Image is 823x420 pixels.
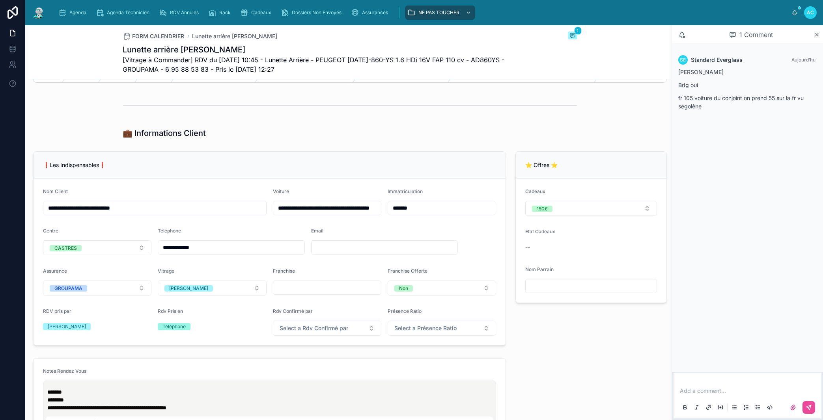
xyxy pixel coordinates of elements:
[311,228,323,234] span: Email
[399,285,408,292] div: Non
[158,281,266,295] button: Select Button
[48,323,86,330] div: [PERSON_NAME]
[133,32,185,40] span: FORM CALENDRIER
[238,6,277,20] a: Cadeaux
[56,6,92,20] a: Agenda
[568,32,577,41] button: 1
[43,308,71,314] span: RDV pris par
[43,368,86,374] span: Notes Rendez Vous
[362,9,388,16] span: Assurances
[807,9,814,16] span: AC
[739,30,773,39] span: 1 Comment
[69,9,86,16] span: Agenda
[206,6,236,20] a: Rack
[43,281,151,295] button: Select Button
[388,188,423,194] span: Immatriculation
[123,32,185,40] a: FORM CALENDRIER
[158,228,181,234] span: Téléphone
[525,162,558,168] span: ⭐ Offres ⭐
[388,281,496,295] button: Select Button
[123,55,518,74] span: [Vitrage à Commander] RDV du [DATE] 10:45 - Lunette Arrière - PEUGEOT [DATE]-860-YS 1.6 HDi 16V F...
[43,188,68,194] span: Nom Client
[525,188,545,194] span: Cadeaux
[537,206,548,212] div: 150€
[52,4,791,21] div: scrollable content
[525,229,555,234] span: Etat Cadeaux
[525,201,657,216] button: Select Button
[169,285,208,292] div: [PERSON_NAME]
[388,308,422,314] span: Présence Ratio
[192,32,278,40] a: Lunette arrière [PERSON_NAME]
[574,27,582,35] span: 1
[273,188,289,194] span: Voiture
[54,245,77,251] div: CASTRES
[278,6,347,20] a: Dossiers Non Envoyés
[680,57,686,63] span: SE
[394,324,457,332] span: Select a Présence Ratio
[123,44,518,55] h1: Lunette arrière [PERSON_NAME]
[107,9,149,16] span: Agenda Technicien
[678,68,817,76] p: [PERSON_NAME]
[162,323,186,330] div: Téléphone
[525,266,554,272] span: Nom Parrain
[292,9,342,16] span: Dossiers Non Envoyés
[123,128,206,139] h1: 💼 Informations Client
[43,162,106,168] span: ❗Les Indispensables❗
[158,308,183,314] span: Rdv Pris en
[43,228,58,234] span: Centre
[219,9,231,16] span: Rack
[43,240,151,255] button: Select Button
[388,321,496,336] button: Select Button
[157,6,204,20] a: RDV Annulés
[273,308,313,314] span: Rdv Confirmé par
[54,285,82,292] div: GROUPAMA
[405,6,475,20] a: NE PAS TOUCHER
[791,57,817,63] span: Aujourd’hui
[43,268,67,274] span: Assurance
[32,6,46,19] img: App logo
[170,9,199,16] span: RDV Annulés
[388,268,427,274] span: Franchise Offerte
[678,81,817,89] p: Bdg oui
[251,9,271,16] span: Cadeaux
[691,56,743,64] span: Standard Everglass
[418,9,459,16] span: NE PAS TOUCHER
[280,324,348,332] span: Select a Rdv Confirmé par
[678,94,817,110] p: fr 105 voiture du conjoint on prend 55 sur la fr vu segolène
[273,321,381,336] button: Select Button
[273,268,295,274] span: Franchise
[158,268,174,274] span: Vitrage
[525,243,530,251] span: --
[93,6,155,20] a: Agenda Technicien
[349,6,394,20] a: Assurances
